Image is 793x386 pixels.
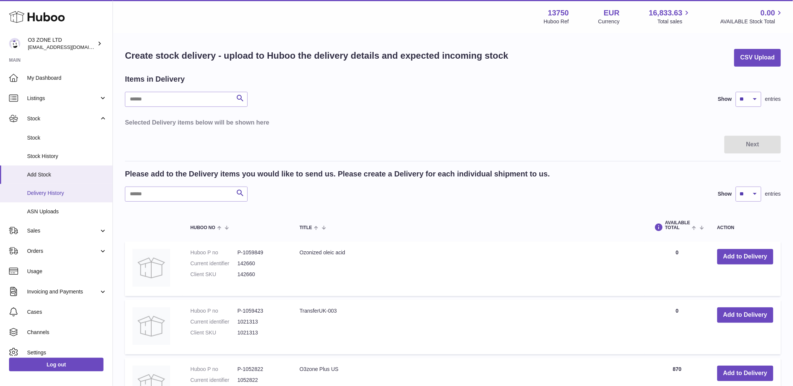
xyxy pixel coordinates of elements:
h3: Selected Delivery items below will be shown here [125,118,781,126]
dt: Client SKU [190,271,237,278]
dt: Huboo P no [190,307,237,315]
button: Add to Delivery [717,366,773,381]
label: Show [718,96,732,103]
span: Huboo no [190,225,215,230]
span: entries [765,96,781,103]
span: Add Stock [27,171,107,178]
span: AVAILABLE Total [665,220,690,230]
span: Sales [27,227,99,234]
span: AVAILABLE Stock Total [720,18,784,25]
h2: Items in Delivery [125,74,185,84]
h1: Create stock delivery - upload to Huboo the delivery details and expected incoming stock [125,50,508,62]
span: Title [300,225,312,230]
dt: Huboo P no [190,249,237,256]
span: Stock [27,115,99,122]
span: 0.00 [761,8,775,18]
td: 0 [645,300,709,354]
h2: Please add to the Delivery items you would like to send us. Please create a Delivery for each ind... [125,169,550,179]
dd: P-1059849 [237,249,285,256]
img: hello@o3zoneltd.co.uk [9,38,20,49]
span: Settings [27,349,107,356]
button: Add to Delivery [717,249,773,264]
dt: Client SKU [190,329,237,336]
dt: Current identifier [190,260,237,267]
span: Stock History [27,153,107,160]
span: Usage [27,268,107,275]
img: TransferUK-003 [132,307,170,345]
span: ASN Uploads [27,208,107,215]
button: CSV Upload [734,49,781,67]
span: [EMAIL_ADDRESS][DOMAIN_NAME] [28,44,111,50]
td: TransferUK-003 [292,300,645,354]
a: Log out [9,358,104,371]
dt: Current identifier [190,318,237,325]
span: Stock [27,134,107,141]
img: Ozonized oleic acid [132,249,170,287]
button: Add to Delivery [717,307,773,323]
span: My Dashboard [27,74,107,82]
dt: Current identifier [190,377,237,384]
div: O3 ZONE LTD [28,36,96,51]
dd: 1052822 [237,377,285,384]
span: Orders [27,248,99,255]
dd: 1021313 [237,329,285,336]
span: Invoicing and Payments [27,288,99,295]
span: Cases [27,308,107,316]
span: entries [765,190,781,198]
dd: 142660 [237,271,285,278]
dd: 142660 [237,260,285,267]
strong: EUR [604,8,619,18]
div: Action [717,225,773,230]
span: Total sales [658,18,691,25]
span: 16,833.63 [649,8,682,18]
span: Delivery History [27,190,107,197]
td: Ozonized oleic acid [292,242,645,296]
div: Currency [598,18,620,25]
label: Show [718,190,732,198]
a: 16,833.63 Total sales [649,8,691,25]
a: 0.00 AVAILABLE Stock Total [720,8,784,25]
dd: P-1059423 [237,307,285,315]
span: Channels [27,329,107,336]
dd: 1021313 [237,318,285,325]
strong: 13750 [548,8,569,18]
dt: Huboo P no [190,366,237,373]
td: 0 [645,242,709,296]
span: Listings [27,95,99,102]
dd: P-1052822 [237,366,285,373]
div: Huboo Ref [544,18,569,25]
